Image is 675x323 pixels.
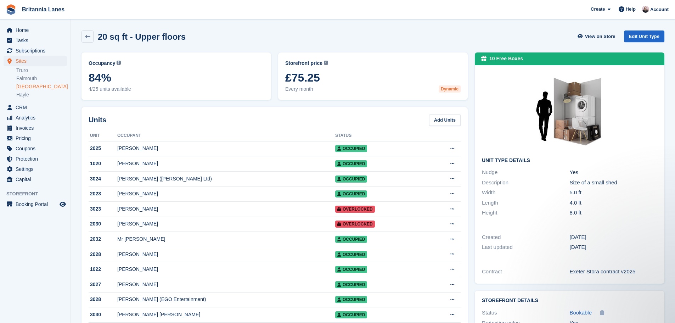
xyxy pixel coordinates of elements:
[89,115,106,125] h2: Units
[335,145,367,152] span: Occupied
[4,35,67,45] a: menu
[335,221,375,228] span: Overlocked
[482,268,569,276] div: Contract
[482,179,569,187] div: Description
[16,67,67,74] a: Truro
[89,71,264,84] span: 84%
[89,296,117,303] div: 3028
[335,206,375,213] span: Overlocked
[117,296,335,303] div: [PERSON_NAME] (EGO Entertainment)
[285,85,461,93] span: Every month
[89,175,117,183] div: 3024
[89,145,117,152] div: 2025
[19,4,67,15] a: Britannia Lanes
[89,266,117,273] div: 1022
[16,123,58,133] span: Invoices
[89,281,117,288] div: 3027
[89,60,115,67] span: Occupancy
[570,243,657,251] div: [DATE]
[16,154,58,164] span: Protection
[4,102,67,112] a: menu
[16,164,58,174] span: Settings
[570,179,657,187] div: Size of a small shed
[16,91,67,98] a: Hayle
[4,25,67,35] a: menu
[626,6,636,13] span: Help
[117,281,335,288] div: [PERSON_NAME]
[335,130,426,141] th: Status
[89,311,117,318] div: 3030
[117,61,121,65] img: icon-info-grey-7440780725fd019a000dd9b08b2336e03edf1995a4989e88bcd33f0948082b44.svg
[89,190,117,197] div: 2023
[335,266,367,273] span: Occupied
[482,168,569,177] div: Nudge
[16,133,58,143] span: Pricing
[89,205,117,213] div: 3023
[482,158,657,163] h2: Unit Type details
[117,130,335,141] th: Occupant
[482,209,569,217] div: Height
[335,236,367,243] span: Occupied
[89,85,264,93] span: 4/25 units available
[517,72,623,152] img: 20-sqft-unit.jpg
[4,113,67,123] a: menu
[4,133,67,143] a: menu
[117,160,335,167] div: [PERSON_NAME]
[335,251,367,258] span: Occupied
[570,199,657,207] div: 4.0 ft
[482,309,569,317] div: Status
[16,25,58,35] span: Home
[89,220,117,228] div: 2030
[117,235,335,243] div: Mr [PERSON_NAME]
[285,71,461,84] span: £75.25
[89,251,117,258] div: 2028
[89,130,117,141] th: Unit
[4,164,67,174] a: menu
[16,199,58,209] span: Booking Portal
[577,30,618,42] a: View on Store
[4,56,67,66] a: menu
[335,160,367,167] span: Occupied
[482,199,569,207] div: Length
[16,46,58,56] span: Subscriptions
[16,35,58,45] span: Tasks
[335,296,367,303] span: Occupied
[117,266,335,273] div: [PERSON_NAME]
[570,233,657,241] div: [DATE]
[117,220,335,228] div: [PERSON_NAME]
[117,145,335,152] div: [PERSON_NAME]
[89,235,117,243] div: 2032
[570,209,657,217] div: 8.0 ft
[482,189,569,197] div: Width
[324,61,328,65] img: icon-info-grey-7440780725fd019a000dd9b08b2336e03edf1995a4989e88bcd33f0948082b44.svg
[335,311,367,318] span: Occupied
[16,75,67,82] a: Falmouth
[4,154,67,164] a: menu
[58,200,67,208] a: Preview store
[117,311,335,318] div: [PERSON_NAME] [PERSON_NAME]
[489,55,523,62] div: 10 Free Boxes
[16,56,58,66] span: Sites
[4,144,67,154] a: menu
[4,174,67,184] a: menu
[570,310,592,316] span: Bookable
[335,190,367,197] span: Occupied
[16,83,67,90] a: [GEOGRAPHIC_DATA]
[4,199,67,209] a: menu
[642,6,649,13] img: Alexandra Lane
[16,174,58,184] span: Capital
[285,60,322,67] span: Storefront price
[570,189,657,197] div: 5.0 ft
[117,251,335,258] div: [PERSON_NAME]
[98,32,186,41] h2: 20 sq ft - Upper floors
[439,85,461,93] div: Dynamic
[482,243,569,251] div: Last updated
[335,281,367,288] span: Occupied
[4,46,67,56] a: menu
[117,190,335,197] div: [PERSON_NAME]
[585,33,615,40] span: View on Store
[117,205,335,213] div: [PERSON_NAME]
[570,168,657,177] div: Yes
[624,30,664,42] a: Edit Unit Type
[4,123,67,133] a: menu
